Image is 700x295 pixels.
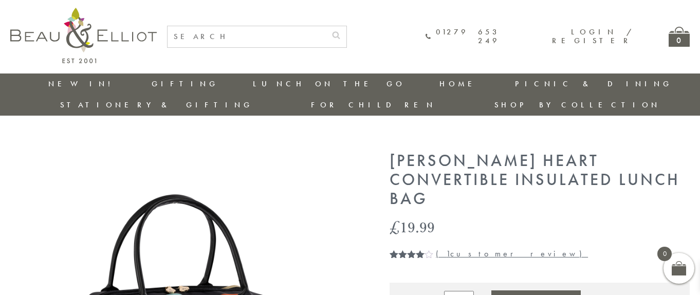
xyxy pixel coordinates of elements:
[426,28,500,46] a: 01279 653 249
[669,27,690,47] a: 0
[152,79,218,89] a: Gifting
[657,247,672,261] span: 0
[390,250,394,270] span: 1
[390,216,400,237] span: £
[48,79,117,89] a: New in!
[390,152,690,208] h1: [PERSON_NAME] Heart Convertible Insulated Lunch Bag
[10,8,157,63] img: logo
[253,79,405,89] a: Lunch On The Go
[60,100,253,110] a: Stationery & Gifting
[515,79,672,89] a: Picnic & Dining
[494,100,660,110] a: Shop by collection
[436,248,588,259] a: (1customer review)
[390,216,435,237] bdi: 19.99
[552,27,633,46] a: Login / Register
[439,79,481,89] a: Home
[168,26,326,47] input: SEARCH
[446,248,450,259] span: 1
[311,100,436,110] a: For Children
[390,250,434,258] div: Rated 4.00 out of 5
